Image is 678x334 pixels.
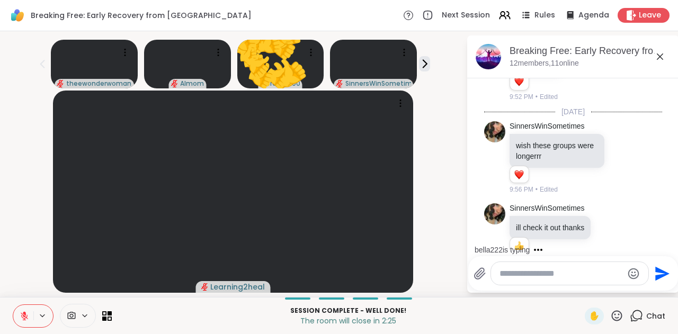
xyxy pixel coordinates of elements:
span: Agenda [578,10,609,21]
span: AImom [180,79,204,88]
img: Breaking Free: Early Recovery from Abuse, Oct 09 [476,44,501,69]
div: Reaction list [510,238,529,255]
span: audio-muted [57,80,64,87]
p: Session Complete - well done! [118,306,578,315]
div: Reaction list [510,74,529,91]
span: Rules [534,10,555,21]
button: Reactions: love [513,170,524,179]
a: SinnersWinSometimes [510,121,585,132]
p: wish these groups were longerrr [516,140,598,161]
span: SinnersWinSometimes [345,79,411,88]
p: ill check it out thanks [516,222,584,233]
span: • [536,185,538,194]
span: ✋ [589,310,600,322]
span: • [536,92,538,102]
span: 9:56 PM [510,185,533,194]
p: 12 members, 11 online [510,58,579,69]
span: theewonderwoman707 [66,79,132,88]
a: SinnersWinSometimes [510,203,585,214]
span: Leave [639,10,661,21]
textarea: Type your message [499,268,623,279]
span: audio-muted [171,80,178,87]
img: https://sharewell-space-live.sfo3.digitaloceanspaces.com/user-generated/fc1326c7-8e70-475c-9e42-8... [484,203,505,224]
img: https://sharewell-space-live.sfo3.digitaloceanspaces.com/user-generated/fc1326c7-8e70-475c-9e42-8... [484,121,505,142]
span: Edited [540,92,558,102]
span: audio-muted [201,283,208,291]
span: audio-muted [336,80,343,87]
button: Emoji picker [627,267,640,280]
img: ShareWell Logomark [8,6,26,24]
div: bella222 is typing [475,245,530,255]
span: Next Session [442,10,490,21]
button: Reactions: love [513,78,524,86]
button: 👍 [255,35,326,107]
div: Reaction list [510,166,529,183]
span: [DATE] [555,106,591,117]
span: Edited [540,185,558,194]
button: Send [649,261,673,285]
span: Learning2heal [210,282,265,292]
span: Chat [646,311,665,321]
div: Breaking Free: Early Recovery from [GEOGRAPHIC_DATA], [DATE] [510,44,671,58]
span: Breaking Free: Early Recovery from [GEOGRAPHIC_DATA] [31,10,252,21]
p: The room will close in 2:25 [118,315,578,326]
button: 👍 [230,34,290,94]
span: 9:52 PM [510,92,533,102]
